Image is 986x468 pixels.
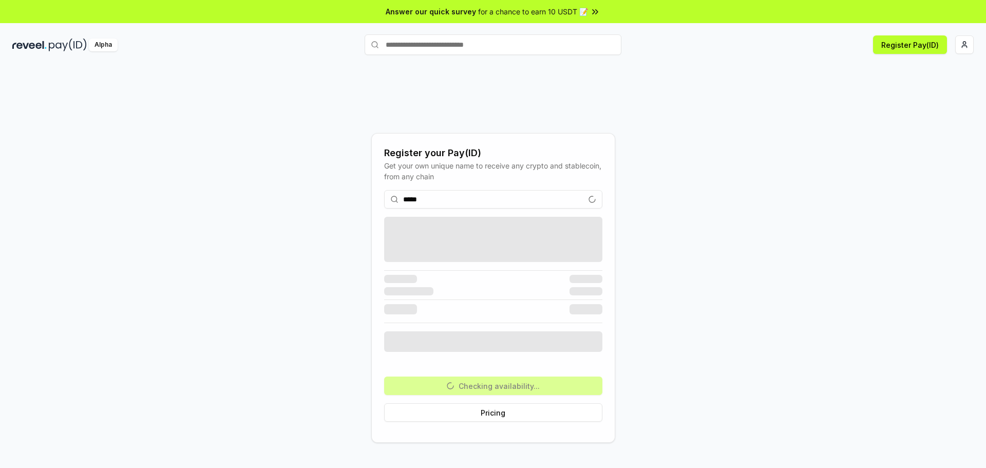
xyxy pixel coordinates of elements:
[384,403,602,422] button: Pricing
[873,35,947,54] button: Register Pay(ID)
[12,39,47,51] img: reveel_dark
[386,6,476,17] span: Answer our quick survey
[478,6,588,17] span: for a chance to earn 10 USDT 📝
[384,146,602,160] div: Register your Pay(ID)
[384,160,602,182] div: Get your own unique name to receive any crypto and stablecoin, from any chain
[89,39,118,51] div: Alpha
[49,39,87,51] img: pay_id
